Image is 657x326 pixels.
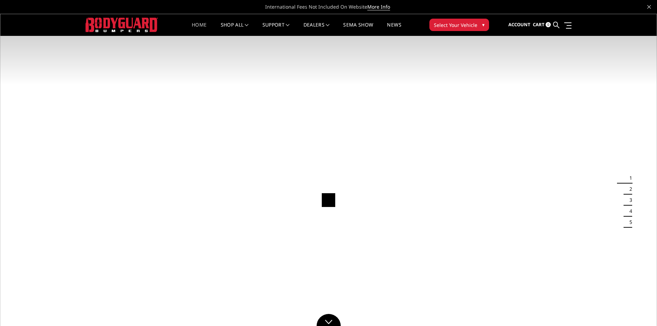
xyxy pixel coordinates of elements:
a: More Info [367,3,390,10]
a: Account [508,16,530,34]
button: 4 of 5 [625,206,632,217]
a: News [387,22,401,36]
span: 0 [546,22,551,27]
button: 3 of 5 [625,195,632,206]
a: SEMA Show [343,22,373,36]
a: shop all [221,22,249,36]
span: Account [508,21,530,28]
a: Cart 0 [533,16,551,34]
button: 1 of 5 [625,172,632,184]
span: Cart [533,21,545,28]
button: 5 of 5 [625,217,632,228]
a: Support [262,22,290,36]
button: Select Your Vehicle [429,19,489,31]
img: BODYGUARD BUMPERS [86,18,158,32]
a: Dealers [303,22,330,36]
button: 2 of 5 [625,184,632,195]
a: Click to Down [317,314,341,326]
span: Select Your Vehicle [434,21,477,29]
a: Home [192,22,207,36]
span: ▾ [482,21,485,28]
